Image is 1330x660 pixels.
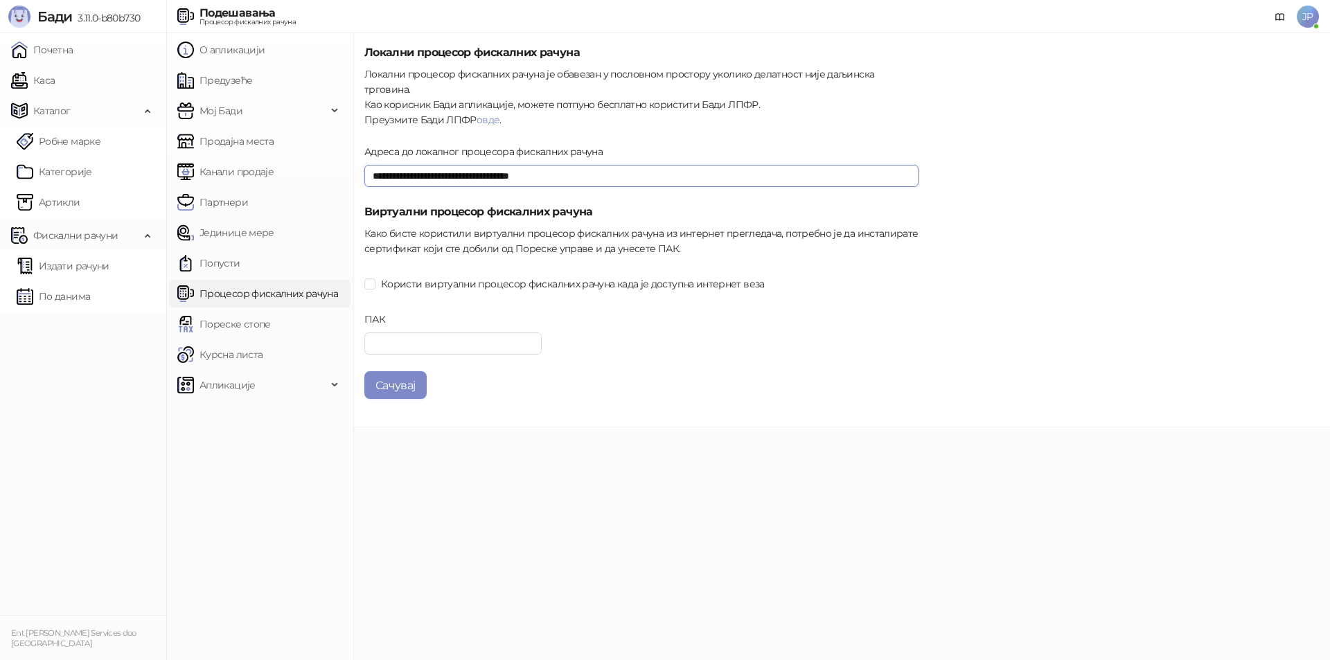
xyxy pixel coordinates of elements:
[177,280,338,307] a: Процесор фискалних рачуна
[17,127,100,155] a: Робне марке
[1297,6,1319,28] span: JP
[17,188,80,216] a: ArtikliАртикли
[17,158,92,186] a: Категорије
[11,36,73,64] a: Почетна
[72,12,140,24] span: 3.11.0-b80b730
[33,97,71,125] span: Каталог
[33,222,118,249] span: Фискални рачуни
[8,6,30,28] img: Logo
[1269,6,1291,28] a: Документација
[11,628,136,648] small: Ent [PERSON_NAME] Services doo [GEOGRAPHIC_DATA]
[199,97,242,125] span: Мој Бади
[177,188,248,216] a: Партнери
[177,127,274,155] a: Продајна места
[199,371,256,399] span: Апликације
[364,66,919,127] div: Локални процесор фискалних рачуна је обавезан у пословном простору уколико делатност није даљинск...
[199,8,296,19] div: Подешавања
[364,144,612,159] label: Адреса до локалног процесора фискалних рачуна
[364,165,919,187] input: Адреса до локалног процесора фискалних рачуна
[199,19,296,26] div: Процесор фискалних рачуна
[375,276,770,292] span: Користи виртуални процесор фискалних рачуна када је доступна интернет веза
[364,204,919,220] h5: Виртуални процесор фискалних рачуна
[37,8,72,25] span: Бади
[17,252,109,280] a: Издати рачуни
[177,158,274,186] a: Канали продаје
[364,371,427,399] button: Сачувај
[364,312,393,327] label: ПАК
[364,332,542,355] input: ПАК
[364,226,919,256] div: Како бисте користили виртуални процесор фискалних рачуна из интернет прегледача, потребно је да и...
[477,114,499,126] a: овде
[17,283,90,310] a: По данима
[177,66,252,94] a: Предузеће
[177,219,274,247] a: Јединице мере
[177,36,265,64] a: О апликацији
[177,341,263,368] a: Курсна листа
[364,44,919,61] h5: Локални процесор фискалних рачуна
[177,249,240,277] a: Попусти
[177,310,271,338] a: Пореске стопе
[11,66,55,94] a: Каса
